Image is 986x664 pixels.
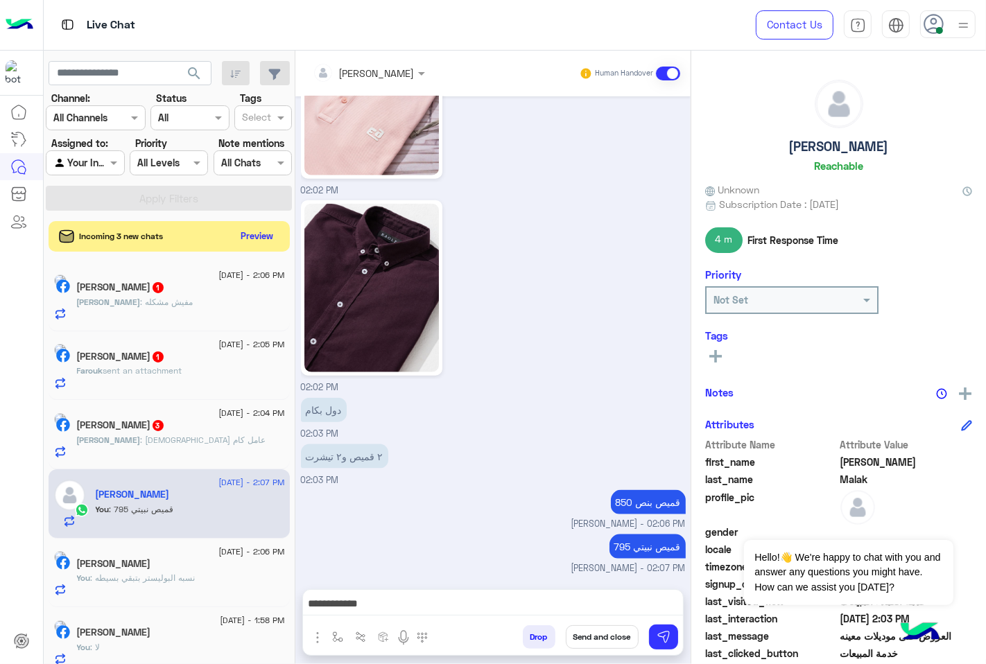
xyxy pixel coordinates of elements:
[705,386,734,399] h6: Notes
[523,625,555,649] button: Drop
[54,274,67,287] img: picture
[355,631,366,643] img: Trigger scenario
[705,418,754,430] h6: Attributes
[840,437,973,452] span: Attribute Value
[54,344,67,356] img: picture
[301,398,347,422] p: 13/9/2025, 2:03 PM
[705,577,838,591] span: signup_date
[96,489,170,500] h5: Mina Malak
[218,545,284,558] span: [DATE] - 2:06 PM
[77,351,165,362] h5: Farouk Mosaad
[959,387,971,400] img: add
[309,629,326,646] img: send attachment
[840,472,973,487] span: Malak
[75,503,89,517] img: WhatsApp
[705,542,838,557] span: locale
[110,504,174,514] span: قميص نبيتي 795
[705,525,838,539] span: gender
[840,490,875,525] img: defaultAdmin.png
[756,10,833,40] a: Contact Us
[705,437,838,452] span: Attribute Name
[77,627,151,638] h5: Abdallah Zakareya
[705,268,741,281] h6: Priority
[955,17,972,34] img: profile
[705,490,838,522] span: profile_pic
[888,17,904,33] img: tab
[844,10,872,40] a: tab
[240,110,271,128] div: Select
[571,562,686,575] span: [PERSON_NAME] - 02:07 PM
[220,614,284,627] span: [DATE] - 1:58 PM
[141,297,193,307] span: مفيش مشكله
[657,630,671,644] img: send message
[96,504,110,514] span: You
[56,556,70,570] img: Facebook
[747,233,838,247] span: First Response Time
[186,65,202,82] span: search
[705,182,759,197] span: Unknown
[301,475,339,485] span: 02:03 PM
[6,60,31,85] img: 713415422032625
[705,472,838,487] span: last_name
[91,573,196,583] span: نسبه البوليستر بتبقي بسيطه
[54,413,67,426] img: picture
[936,388,947,399] img: notes
[705,629,838,643] span: last_message
[153,420,164,431] span: 3
[744,540,953,605] span: Hello!👋 We're happy to chat with you and answer any questions you might have. How can we assist y...
[705,594,838,609] span: last_visited_flow
[80,230,164,243] span: Incoming 3 new chats
[417,632,428,643] img: make a call
[77,558,151,570] h5: Hossam Mohamed
[372,625,395,648] button: create order
[77,573,91,583] span: You
[235,226,279,246] button: Preview
[87,16,135,35] p: Live Chat
[156,91,187,105] label: Status
[327,625,349,648] button: select flow
[141,435,266,445] span: كدا عامل كام
[77,281,165,293] h5: Omar Abuelmkarem
[54,551,67,563] img: picture
[46,186,292,211] button: Apply Filters
[218,269,284,281] span: [DATE] - 2:06 PM
[595,68,653,79] small: Human Handover
[789,139,889,155] h5: [PERSON_NAME]
[301,185,339,195] span: 02:02 PM
[135,136,167,150] label: Priority
[378,631,389,643] img: create order
[51,91,90,105] label: Channel:
[896,609,944,657] img: hulul-logo.png
[56,279,70,293] img: Facebook
[571,518,686,531] span: [PERSON_NAME] - 02:06 PM
[56,418,70,432] img: Facebook
[51,136,108,150] label: Assigned to:
[6,10,33,40] img: Logo
[59,16,76,33] img: tab
[719,197,839,211] span: Subscription Date : [DATE]
[705,646,838,661] span: last_clicked_button
[609,534,686,559] p: 13/9/2025, 2:07 PM
[840,629,973,643] span: العروض على موديلات معينه
[705,559,838,574] span: timezone
[705,329,972,342] h6: Tags
[705,227,743,252] span: 4 m
[840,646,973,661] span: خدمة المبيعات
[77,365,103,376] span: Farouk
[240,91,261,105] label: Tags
[304,204,439,372] img: 1579257373471925.jpg
[301,428,339,439] span: 02:03 PM
[54,620,67,633] img: picture
[77,642,91,652] span: You
[218,407,284,419] span: [DATE] - 2:04 PM
[56,625,70,639] img: Facebook
[77,435,141,445] span: [PERSON_NAME]
[349,625,372,648] button: Trigger scenario
[91,642,101,652] span: لا
[218,476,284,489] span: [DATE] - 2:07 PM
[153,282,164,293] span: 1
[705,455,838,469] span: first_name
[77,297,141,307] span: [PERSON_NAME]
[566,625,639,649] button: Send and close
[815,80,863,128] img: defaultAdmin.png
